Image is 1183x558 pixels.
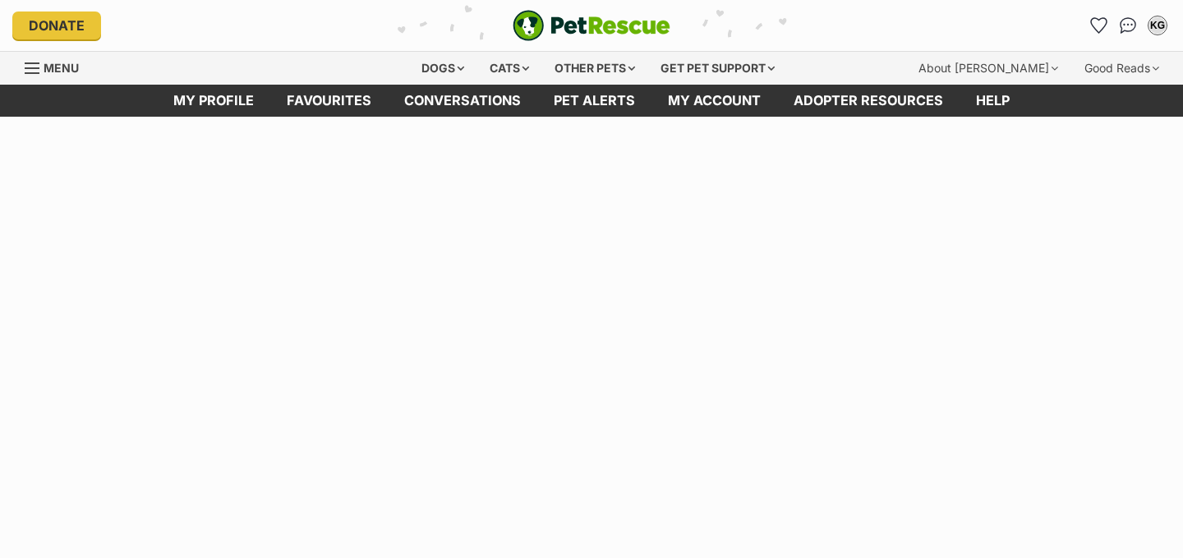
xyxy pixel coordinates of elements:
[12,12,101,39] a: Donate
[157,85,270,117] a: My profile
[1073,52,1171,85] div: Good Reads
[537,85,651,117] a: Pet alerts
[270,85,388,117] a: Favourites
[388,85,537,117] a: conversations
[513,10,670,41] a: PetRescue
[777,85,960,117] a: Adopter resources
[1085,12,1112,39] a: Favourites
[1085,12,1171,39] ul: Account quick links
[25,52,90,81] a: Menu
[543,52,647,85] div: Other pets
[410,52,476,85] div: Dogs
[44,61,79,75] span: Menu
[478,52,541,85] div: Cats
[649,52,786,85] div: Get pet support
[907,52,1070,85] div: About [PERSON_NAME]
[651,85,777,117] a: My account
[1149,17,1166,34] div: KG
[1115,12,1141,39] a: Conversations
[513,10,670,41] img: logo-e224e6f780fb5917bec1dbf3a21bbac754714ae5b6737aabdf751b685950b380.svg
[1120,17,1137,34] img: chat-41dd97257d64d25036548639549fe6c8038ab92f7586957e7f3b1b290dea8141.svg
[1144,12,1171,39] button: My account
[960,85,1026,117] a: Help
